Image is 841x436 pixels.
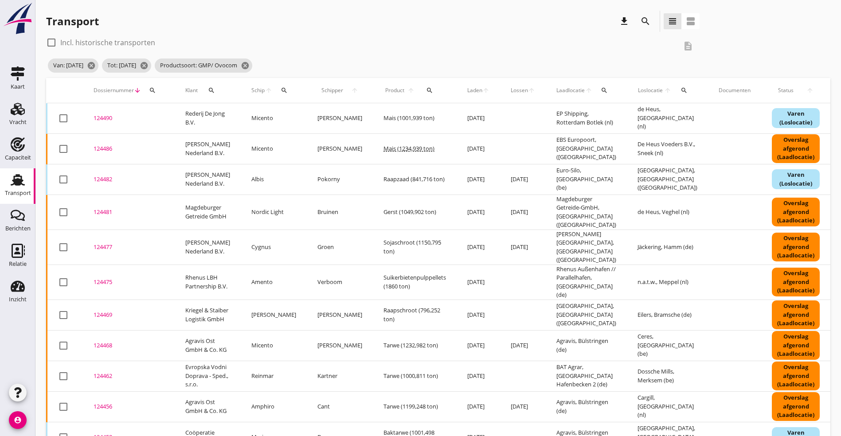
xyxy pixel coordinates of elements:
[9,119,27,125] div: Vracht
[627,265,708,300] td: n.a.t.w., Meppel (nl)
[94,243,164,252] div: 124477
[241,361,307,391] td: Reinmar
[638,86,664,94] span: Loslocatie
[772,198,820,226] div: Overslag afgerond (Laadlocatie)
[546,300,627,330] td: [GEOGRAPHIC_DATA], [GEOGRAPHIC_DATA] ([GEOGRAPHIC_DATA])
[281,87,288,94] i: search
[241,391,307,422] td: Amphiro
[9,296,27,302] div: Inzicht
[175,361,241,391] td: Evropska Vodni Doprava - Sped., s.r.o.
[546,330,627,361] td: Agravis, Bülstringen (de)
[9,261,27,267] div: Relatie
[627,103,708,134] td: de Heus, [GEOGRAPHIC_DATA] (nl)
[500,330,546,361] td: [DATE]
[667,16,678,27] i: view_headline
[373,164,457,195] td: Raapzaad (841,716 ton)
[772,362,820,390] div: Overslag afgerond (Laadlocatie)
[585,87,593,94] i: arrow_upward
[426,87,433,94] i: search
[546,361,627,391] td: BAT Agrar, [GEOGRAPHIC_DATA] Hafenbecken 2 (de)
[482,87,489,94] i: arrow_upward
[94,114,164,123] div: 124490
[373,330,457,361] td: Tarwe (1232,982 ton)
[546,103,627,134] td: EP Shipping, Rotterdam Botlek (nl)
[94,402,164,411] div: 124456
[800,87,820,94] i: arrow_upward
[383,144,434,152] span: Mais (1234,939 ton)
[94,311,164,319] div: 124469
[373,195,457,230] td: Gerst (1049,902 ton)
[528,87,535,94] i: arrow_upward
[373,103,457,134] td: Mais (1001,939 ton)
[457,195,500,230] td: [DATE]
[241,330,307,361] td: Micento
[94,175,164,184] div: 124482
[307,391,373,422] td: Cant
[627,330,708,361] td: Ceres, [GEOGRAPHIC_DATA] (be)
[307,230,373,265] td: Groen
[627,230,708,265] td: Jäckering, Hamm (de)
[175,230,241,265] td: [PERSON_NAME] Nederland B.V.
[307,133,373,164] td: [PERSON_NAME]
[457,164,500,195] td: [DATE]
[373,265,457,300] td: Suikerbietenpulppellets (1860 ton)
[772,268,820,296] div: Overslag afgerond (Laadlocatie)
[546,164,627,195] td: Euro-Silo, [GEOGRAPHIC_DATA] (be)
[457,103,500,134] td: [DATE]
[307,164,373,195] td: Pokorny
[5,190,31,196] div: Transport
[500,230,546,265] td: [DATE]
[94,341,164,350] div: 124468
[175,195,241,230] td: Magdeburger Getreide GmbH
[772,300,820,329] div: Overslag afgerond (Laadlocatie)
[46,14,99,28] div: Transport
[719,86,751,94] div: Documenten
[241,300,307,330] td: [PERSON_NAME]
[772,86,800,94] span: Status
[685,16,696,27] i: view_agenda
[457,361,500,391] td: [DATE]
[60,38,155,47] label: Incl. historische transporten
[347,87,362,94] i: arrow_upward
[175,164,241,195] td: [PERSON_NAME] Nederland B.V.
[627,133,708,164] td: De Heus Voeders B.V., Sneek (nl)
[241,230,307,265] td: Cygnus
[627,361,708,391] td: Dossche Mills, Merksem (be)
[140,61,149,70] i: cancel
[94,144,164,153] div: 124486
[772,331,820,360] div: Overslag afgerond (Laadlocatie)
[457,300,500,330] td: [DATE]
[251,86,265,94] span: Schip
[546,195,627,230] td: Magdeburger Getreide-GmbH, [GEOGRAPHIC_DATA] ([GEOGRAPHIC_DATA])
[383,86,406,94] span: Product
[5,226,31,231] div: Berichten
[406,87,417,94] i: arrow_upward
[307,361,373,391] td: Kartner
[500,164,546,195] td: [DATE]
[175,391,241,422] td: Agravis Ost GmbH & Co. KG
[500,391,546,422] td: [DATE]
[556,86,585,94] span: Laadlocatie
[265,87,273,94] i: arrow_upward
[373,300,457,330] td: Raapschroot (796,252 ton)
[664,87,672,94] i: arrow_upward
[307,195,373,230] td: Bruinen
[627,391,708,422] td: Cargill, [GEOGRAPHIC_DATA] (nl)
[241,61,250,70] i: cancel
[601,87,608,94] i: search
[134,87,141,94] i: arrow_downward
[241,164,307,195] td: Albis
[5,155,31,160] div: Capaciteit
[9,411,27,429] i: account_circle
[457,230,500,265] td: [DATE]
[94,278,164,287] div: 124475
[511,86,528,94] span: Lossen
[546,391,627,422] td: Agravis, Bülstringen (de)
[317,86,347,94] span: Schipper
[681,87,688,94] i: search
[175,300,241,330] td: Kriegel & Staiber Logistik GmbH
[241,265,307,300] td: Amento
[627,195,708,230] td: de Heus, Veghel (nl)
[546,265,627,300] td: Rhenus Außenhafen // Parallelhafen, [GEOGRAPHIC_DATA] (de)
[640,16,651,27] i: search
